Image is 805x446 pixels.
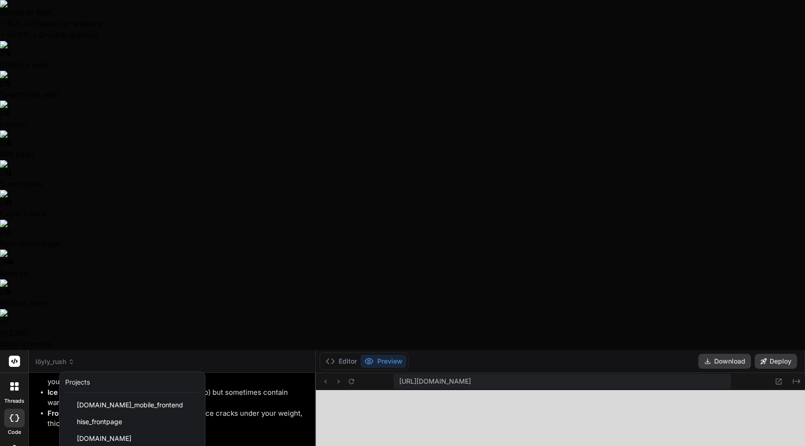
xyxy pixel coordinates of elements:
[77,417,122,426] span: hise_frontpage
[77,400,183,410] span: [DOMAIN_NAME]_mobile_frontend
[77,434,131,443] span: [DOMAIN_NAME]
[4,397,24,405] label: threads
[65,378,90,387] div: Projects
[8,428,21,436] label: code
